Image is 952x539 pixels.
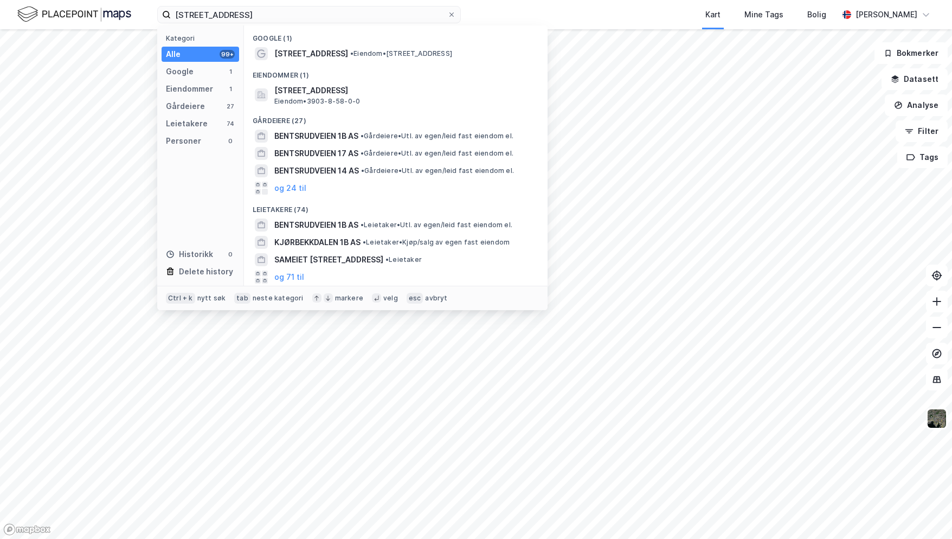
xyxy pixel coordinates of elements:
[17,5,131,24] img: logo.f888ab2527a4732fd821a326f86c7f29.svg
[226,119,235,128] div: 74
[274,253,383,266] span: SAMEIET [STREET_ADDRESS]
[234,293,250,304] div: tab
[361,166,364,175] span: •
[361,221,512,229] span: Leietaker • Utl. av egen/leid fast eiendom el.
[874,42,948,64] button: Bokmerker
[897,146,948,168] button: Tags
[744,8,783,21] div: Mine Tags
[898,487,952,539] div: Kontrollprogram for chat
[166,48,181,61] div: Alle
[197,294,226,303] div: nytt søk
[274,97,360,106] span: Eiendom • 3903-8-58-0-0
[350,49,353,57] span: •
[166,248,213,261] div: Historikk
[882,68,948,90] button: Datasett
[274,164,359,177] span: BENTSRUDVEIEN 14 AS
[363,238,366,246] span: •
[855,8,917,21] div: [PERSON_NAME]
[274,147,358,160] span: BENTSRUDVEIEN 17 AS
[226,137,235,145] div: 0
[385,255,389,264] span: •
[361,166,514,175] span: Gårdeiere • Utl. av egen/leid fast eiendom el.
[807,8,826,21] div: Bolig
[244,25,548,45] div: Google (1)
[335,294,363,303] div: markere
[166,100,205,113] div: Gårdeiere
[383,294,398,303] div: velg
[350,49,452,58] span: Eiendom • [STREET_ADDRESS]
[253,294,304,303] div: neste kategori
[274,271,304,284] button: og 71 til
[274,47,348,60] span: [STREET_ADDRESS]
[927,408,947,429] img: 9k=
[274,182,306,195] button: og 24 til
[226,102,235,111] div: 27
[407,293,423,304] div: esc
[244,197,548,216] div: Leietakere (74)
[274,84,535,97] span: [STREET_ADDRESS]
[171,7,447,23] input: Søk på adresse, matrikkel, gårdeiere, leietakere eller personer
[166,34,239,42] div: Kategori
[361,221,364,229] span: •
[166,65,194,78] div: Google
[361,132,364,140] span: •
[896,120,948,142] button: Filter
[385,255,422,264] span: Leietaker
[274,130,358,143] span: BENTSRUDVEIEN 1B AS
[705,8,721,21] div: Kart
[898,487,952,539] iframe: Chat Widget
[363,238,510,247] span: Leietaker • Kjøp/salg av egen fast eiendom
[361,132,513,140] span: Gårdeiere • Utl. av egen/leid fast eiendom el.
[3,523,51,536] a: Mapbox homepage
[425,294,447,303] div: avbryt
[166,134,201,147] div: Personer
[220,50,235,59] div: 99+
[361,149,513,158] span: Gårdeiere • Utl. av egen/leid fast eiendom el.
[244,108,548,127] div: Gårdeiere (27)
[226,85,235,93] div: 1
[226,67,235,76] div: 1
[885,94,948,116] button: Analyse
[166,117,208,130] div: Leietakere
[166,82,213,95] div: Eiendommer
[274,219,358,232] span: BENTSRUDVEIEN 1B AS
[226,250,235,259] div: 0
[274,236,361,249] span: KJØRBEKKDALEN 1B AS
[179,265,233,278] div: Delete history
[361,149,364,157] span: •
[244,62,548,82] div: Eiendommer (1)
[166,293,195,304] div: Ctrl + k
